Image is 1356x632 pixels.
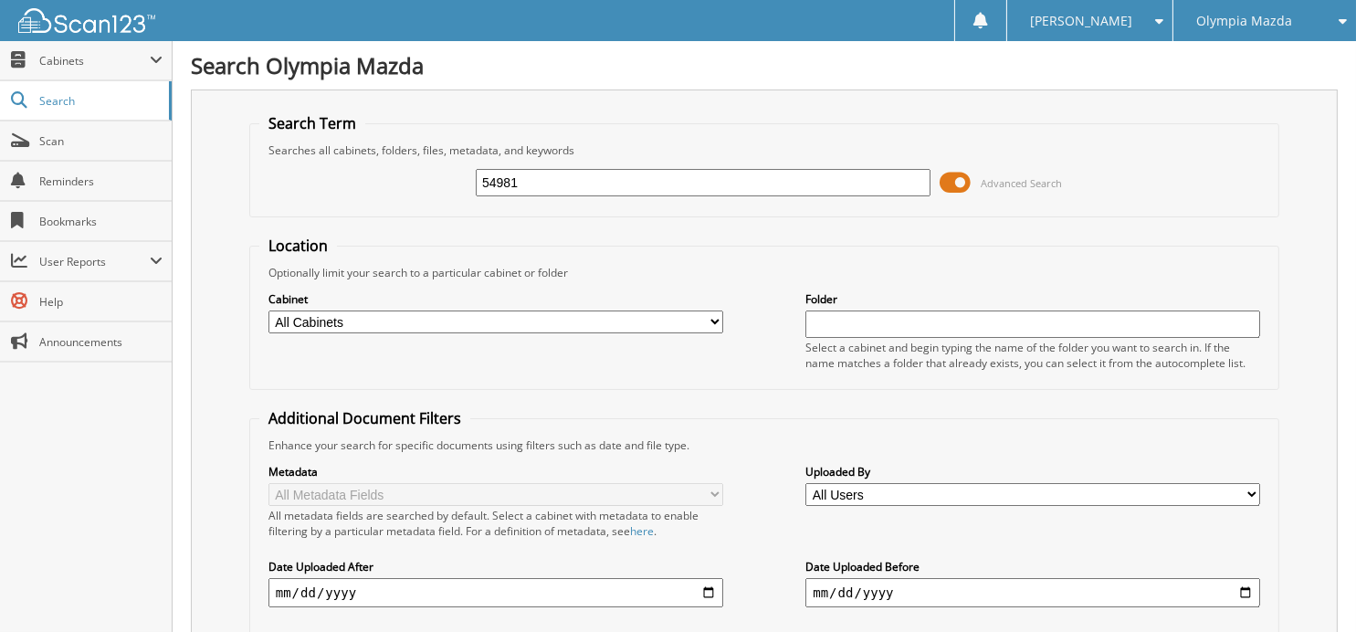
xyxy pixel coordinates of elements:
[39,214,163,229] span: Bookmarks
[39,334,163,350] span: Announcements
[191,50,1338,80] h1: Search Olympia Mazda
[259,142,1269,158] div: Searches all cabinets, folders, files, metadata, and keywords
[39,254,150,269] span: User Reports
[805,291,1260,307] label: Folder
[805,464,1260,479] label: Uploaded By
[1265,544,1356,632] iframe: Chat Widget
[18,8,155,33] img: scan123-logo-white.svg
[39,294,163,310] span: Help
[268,559,723,574] label: Date Uploaded After
[259,113,365,133] legend: Search Term
[805,340,1260,371] div: Select a cabinet and begin typing the name of the folder you want to search in. If the name match...
[39,174,163,189] span: Reminders
[268,578,723,607] input: start
[39,133,163,149] span: Scan
[259,437,1269,453] div: Enhance your search for specific documents using filters such as date and file type.
[268,464,723,479] label: Metadata
[259,236,337,256] legend: Location
[268,508,723,539] div: All metadata fields are searched by default. Select a cabinet with metadata to enable filtering b...
[259,265,1269,280] div: Optionally limit your search to a particular cabinet or folder
[805,578,1260,607] input: end
[39,93,160,109] span: Search
[39,53,150,68] span: Cabinets
[630,523,654,539] a: here
[259,408,470,428] legend: Additional Document Filters
[1030,16,1132,26] span: [PERSON_NAME]
[1196,16,1292,26] span: Olympia Mazda
[268,291,723,307] label: Cabinet
[805,559,1260,574] label: Date Uploaded Before
[981,176,1062,190] span: Advanced Search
